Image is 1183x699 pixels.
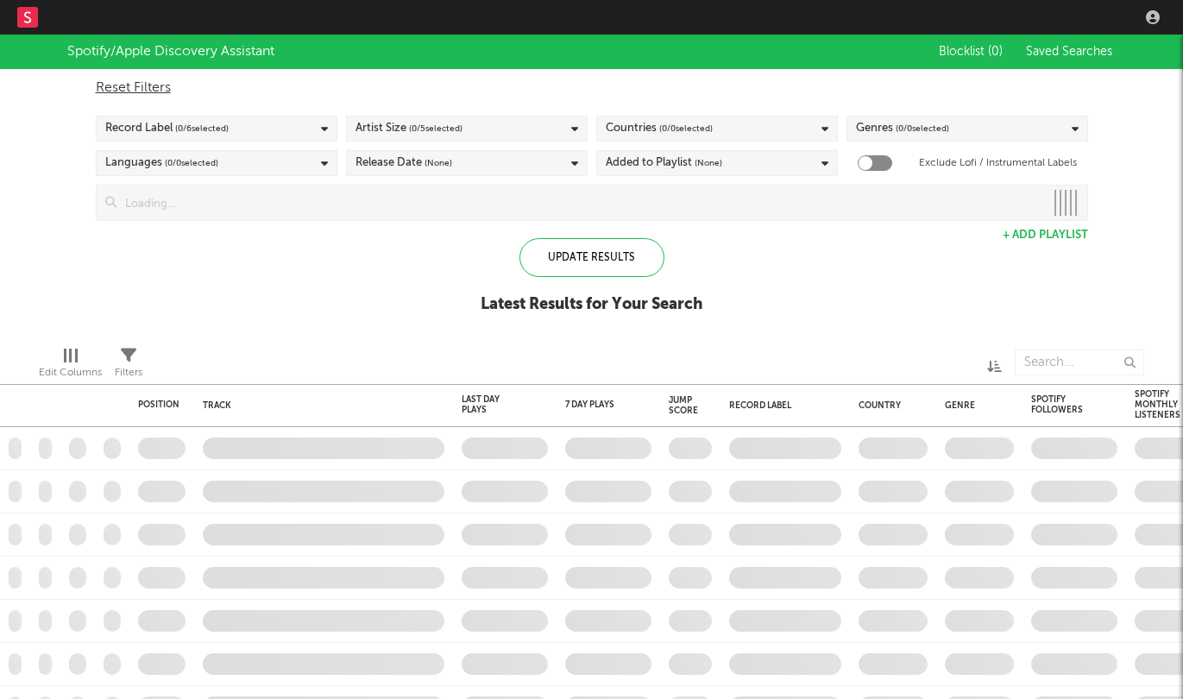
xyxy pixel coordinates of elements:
label: Exclude Lofi / Instrumental Labels [919,153,1077,173]
button: Saved Searches [1021,45,1116,59]
input: Search... [1015,349,1144,375]
input: Loading... [116,186,1044,220]
span: ( 0 / 6 selected) [175,118,229,139]
div: Genre [945,400,1005,411]
div: Spotify Monthly Listeners [1135,389,1180,420]
div: Jump Score [669,395,698,416]
span: ( 0 / 0 selected) [165,153,218,173]
span: (None) [695,153,722,173]
div: Last Day Plays [462,394,522,415]
div: Countries [606,118,713,139]
span: ( 0 / 0 selected) [659,118,713,139]
span: ( 0 / 0 selected) [896,118,949,139]
div: Edit Columns [39,362,102,383]
span: ( 0 ) [988,46,1003,58]
div: Record Label [729,400,833,411]
div: Spotify/Apple Discovery Assistant [67,41,274,62]
span: Blocklist [939,46,1003,58]
button: + Add Playlist [1003,230,1088,241]
div: Added to Playlist [606,153,722,173]
div: Genres [856,118,949,139]
span: Saved Searches [1026,46,1116,58]
div: 7 Day Plays [565,400,626,410]
div: Track [203,400,436,411]
div: Reset Filters [96,78,1088,98]
div: Artist Size [356,118,463,139]
div: Spotify Followers [1031,394,1092,415]
div: Update Results [519,238,664,277]
div: Position [138,400,179,410]
div: Filters [115,341,142,391]
div: Languages [105,153,218,173]
div: Edit Columns [39,341,102,391]
div: Latest Results for Your Search [481,294,702,315]
div: Release Date [356,153,452,173]
span: (None) [425,153,452,173]
div: Record Label [105,118,229,139]
span: ( 0 / 5 selected) [409,118,463,139]
div: Country [859,400,919,411]
div: Filters [115,362,142,383]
